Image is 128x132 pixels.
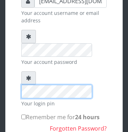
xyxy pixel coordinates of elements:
small: Your account username or email address [21,9,107,24]
b: 24 hours [75,113,100,121]
small: Your login pin [21,100,107,107]
small: Your account password [21,58,107,66]
input: Remember me for24 hours [21,115,26,119]
label: Remember me for [21,113,100,121]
